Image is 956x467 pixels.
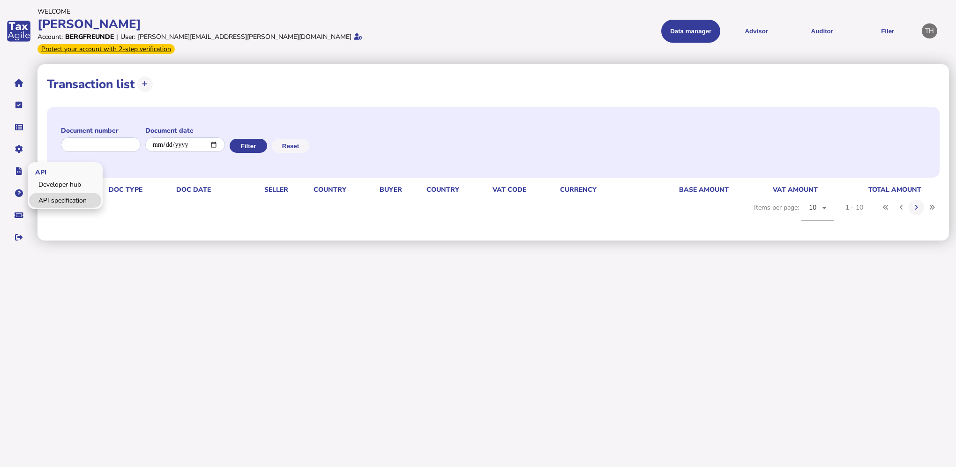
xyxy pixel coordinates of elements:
div: From Oct 1, 2025, 2-step verification will be required to login. Set it up now... [37,44,175,54]
label: Document date [145,126,225,135]
button: Shows a dropdown of Data manager options [661,20,720,43]
div: Welcome [37,7,475,16]
button: Help pages [9,183,29,203]
div: User: [120,32,135,41]
th: Country [312,185,378,195]
div: [PERSON_NAME][EMAIL_ADDRESS][PERSON_NAME][DOMAIN_NAME] [138,32,351,41]
th: Doc Date [174,185,262,195]
span: 10 [809,203,817,212]
button: Last page [924,200,940,215]
menu: navigate products [480,20,918,43]
th: Currency [558,185,631,195]
th: Doc Type [107,185,175,195]
th: Base amount [631,185,729,195]
button: Filter [230,139,267,153]
button: Filer [858,20,917,43]
button: Auditor [792,20,851,43]
button: Home [9,73,29,93]
div: | [116,32,118,41]
th: VAT code [491,185,559,195]
button: Developer hub links [9,161,29,181]
th: Buyer [378,185,425,195]
i: Email verified [354,33,362,40]
th: Total amount [818,185,922,195]
mat-form-field: Change page size [801,195,834,231]
a: API specification [29,193,101,208]
button: First page [878,200,894,215]
th: Country [425,185,491,195]
h1: Transaction list [47,76,135,92]
button: Sign out [9,227,29,247]
a: Developer hub [29,177,101,192]
div: 1 - 10 [845,203,863,212]
button: Data manager [9,117,29,137]
button: Raise a support ticket [9,205,29,225]
button: Tasks [9,95,29,115]
div: Items per page: [754,195,834,231]
div: [PERSON_NAME] [37,16,475,32]
button: Upload transactions [137,76,153,92]
th: Seller [262,185,312,195]
button: Manage settings [9,139,29,159]
div: Profile settings [922,23,937,39]
button: Shows a dropdown of VAT Advisor options [727,20,786,43]
label: Document number [61,126,141,135]
button: Previous page [894,200,909,215]
span: API [28,160,51,182]
button: Next page [909,200,924,215]
button: Reset [272,139,309,153]
th: VAT amount [729,185,818,195]
div: Account: [37,32,63,41]
div: Bergfreunde [65,32,114,41]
